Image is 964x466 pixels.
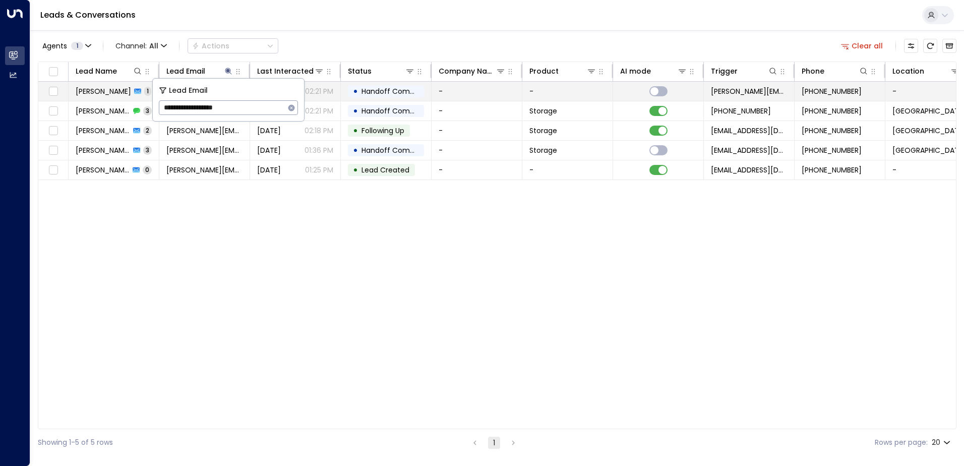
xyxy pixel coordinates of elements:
span: Toggle select row [47,164,59,177]
span: Toggle select row [47,144,59,157]
span: simon@tlagroup.com [711,86,787,96]
div: • [353,102,358,120]
div: Trigger [711,65,738,77]
td: - [432,141,522,160]
span: 3 [143,146,152,154]
button: Customize [904,39,918,53]
div: Lead Name [76,65,117,77]
div: Lead Name [76,65,143,77]
span: Lead Email [169,85,208,96]
button: Archived Leads [942,39,956,53]
span: Sep 27, 2025 [257,165,281,175]
div: Status [348,65,415,77]
span: 1 [144,87,151,95]
button: page 1 [488,437,500,449]
div: Phone [802,65,869,77]
div: • [353,83,358,100]
p: 01:36 PM [305,145,333,155]
td: - [522,82,613,101]
span: +447715528565 [802,126,862,136]
span: All [149,42,158,50]
span: +447715528565 [711,106,771,116]
div: Actions [192,41,229,50]
span: simon@tlagroup.com [166,165,243,175]
span: +447715528565 [802,145,862,155]
span: simon@tlagroup.com [166,126,243,136]
span: Simon Forster [76,106,130,116]
span: Handoff Completed [361,106,433,116]
span: Storage [529,126,557,136]
span: Channel: [111,39,171,53]
span: Simon Forster [76,145,130,155]
div: Product [529,65,596,77]
span: leads@space-station.co.uk [711,145,787,155]
div: Trigger [711,65,778,77]
nav: pagination navigation [468,436,520,449]
span: 0 [143,165,152,174]
td: - [432,82,522,101]
span: leads@space-station.co.uk [711,126,787,136]
div: • [353,122,358,139]
span: +447715528565 [802,165,862,175]
p: 02:21 PM [305,106,333,116]
span: +447715528565 [802,86,862,96]
button: Agents1 [38,39,95,53]
div: • [353,161,358,179]
span: Sep 27, 2025 [257,145,281,155]
span: Lead Created [361,165,409,175]
span: Toggle select row [47,105,59,118]
span: +447715528565 [802,106,862,116]
span: Simon Forster [76,165,130,175]
td: - [432,121,522,140]
span: Following Up [361,126,404,136]
p: 02:18 PM [305,126,333,136]
div: Showing 1-5 of 5 rows [38,437,113,448]
div: Last Interacted [257,65,324,77]
span: 3 [143,106,152,115]
div: Lead Email [166,65,233,77]
div: Last Interacted [257,65,314,77]
div: 20 [932,435,952,450]
div: AI mode [620,65,651,77]
span: Toggle select row [47,85,59,98]
span: Toggle select row [47,125,59,137]
label: Rows per page: [875,437,928,448]
div: Location [892,65,924,77]
span: Simon Forster [76,126,130,136]
p: 01:25 PM [305,165,333,175]
button: Clear all [837,39,887,53]
span: 1 [71,42,83,50]
div: Button group with a nested menu [188,38,278,53]
td: - [432,101,522,121]
span: Sep 28, 2025 [257,126,281,136]
span: Storage [529,106,557,116]
p: 02:21 PM [305,86,333,96]
div: Location [892,65,960,77]
div: AI mode [620,65,687,77]
span: Agents [42,42,67,49]
span: simon@tlagroup.com [166,145,243,155]
span: 2 [143,126,152,135]
td: - [522,160,613,180]
span: Storage [529,145,557,155]
div: Product [529,65,559,77]
span: leads@space-station.co.uk [711,165,787,175]
button: Channel:All [111,39,171,53]
div: • [353,142,358,159]
div: Phone [802,65,824,77]
div: Lead Email [166,65,205,77]
div: Status [348,65,372,77]
span: Toggle select all [47,66,59,78]
span: Handoff Completed [361,145,433,155]
button: Actions [188,38,278,53]
a: Leads & Conversations [40,9,136,21]
span: Simon Forster [76,86,131,96]
span: Handoff Completed [361,86,433,96]
div: Company Name [439,65,506,77]
div: Company Name [439,65,496,77]
span: Refresh [923,39,937,53]
td: - [432,160,522,180]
